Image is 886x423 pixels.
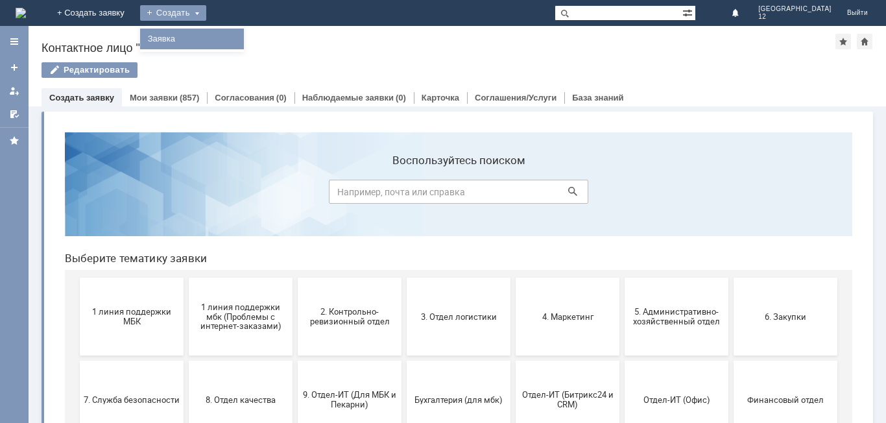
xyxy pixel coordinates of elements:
[572,93,623,103] a: База знаний
[835,34,851,49] div: Добавить в избранное
[243,239,347,317] button: 9. Отдел-ИТ (Для МБК и Пекарни)
[180,93,199,103] div: (857)
[4,57,25,78] a: Создать заявку
[857,34,872,49] div: Сделать домашней страницей
[29,185,125,204] span: 1 линия поддержки МБК
[243,156,347,234] button: 2. Контрольно-ревизионный отдел
[422,93,459,103] a: Карточка
[461,239,565,317] button: Отдел-ИТ (Битрикс24 и CRM)
[130,93,178,103] a: Мои заявки
[356,189,452,199] span: 3. Отдел логистики
[276,93,287,103] div: (0)
[682,6,695,18] span: Расширенный поиск
[25,322,129,400] button: Франчайзинг
[243,322,347,400] button: [PERSON_NAME]. Услуги ИТ для МБК (оформляет L1)
[25,239,129,317] button: 7. Служба безопасности
[683,272,779,282] span: Финансовый отдел
[16,8,26,18] img: logo
[679,239,783,317] button: Финансовый отдел
[274,32,534,45] label: Воспользуйтесь поиском
[465,268,561,287] span: Отдел-ИТ (Битрикс24 и CRM)
[247,185,343,204] span: 2. Контрольно-ревизионный отдел
[302,93,394,103] a: Наблюдаемые заявки
[475,93,557,103] a: Соглашения/Услуги
[274,58,534,82] input: Например, почта или справка
[138,351,234,370] span: Это соглашение не активно!
[215,93,274,103] a: Согласования
[356,356,452,365] span: не актуален
[25,156,129,234] button: 1 линия поддержки МБК
[356,272,452,282] span: Бухгалтерия (для мбк)
[683,189,779,199] span: 6. Закупки
[465,189,561,199] span: 4. Маркетинг
[679,156,783,234] button: 6. Закупки
[134,156,238,234] button: 1 линия поддержки мбк (Проблемы с интернет-заказами)
[29,356,125,365] span: Франчайзинг
[42,42,835,54] div: Контактное лицо "Москва 12"
[352,322,456,400] button: не актуален
[4,104,25,125] a: Мои согласования
[143,31,241,47] a: Заявка
[134,239,238,317] button: 8. Отдел качества
[570,156,674,234] button: 5. Административно-хозяйственный отдел
[574,185,670,204] span: 5. Административно-хозяйственный отдел
[396,93,406,103] div: (0)
[570,239,674,317] button: Отдел-ИТ (Офис)
[247,268,343,287] span: 9. Отдел-ИТ (Для МБК и Пекарни)
[49,93,114,103] a: Создать заявку
[758,5,832,13] span: [GEOGRAPHIC_DATA]
[352,156,456,234] button: 3. Отдел логистики
[16,8,26,18] a: Перейти на домашнюю страницу
[134,322,238,400] button: Это соглашение не активно!
[10,130,798,143] header: Выберите тематику заявки
[352,239,456,317] button: Бухгалтерия (для мбк)
[140,5,206,21] div: Создать
[138,272,234,282] span: 8. Отдел качества
[4,80,25,101] a: Мои заявки
[247,346,343,375] span: [PERSON_NAME]. Услуги ИТ для МБК (оформляет L1)
[29,272,125,282] span: 7. Служба безопасности
[574,272,670,282] span: Отдел-ИТ (Офис)
[461,156,565,234] button: 4. Маркетинг
[138,180,234,209] span: 1 линия поддержки мбк (Проблемы с интернет-заказами)
[758,13,832,21] span: 12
